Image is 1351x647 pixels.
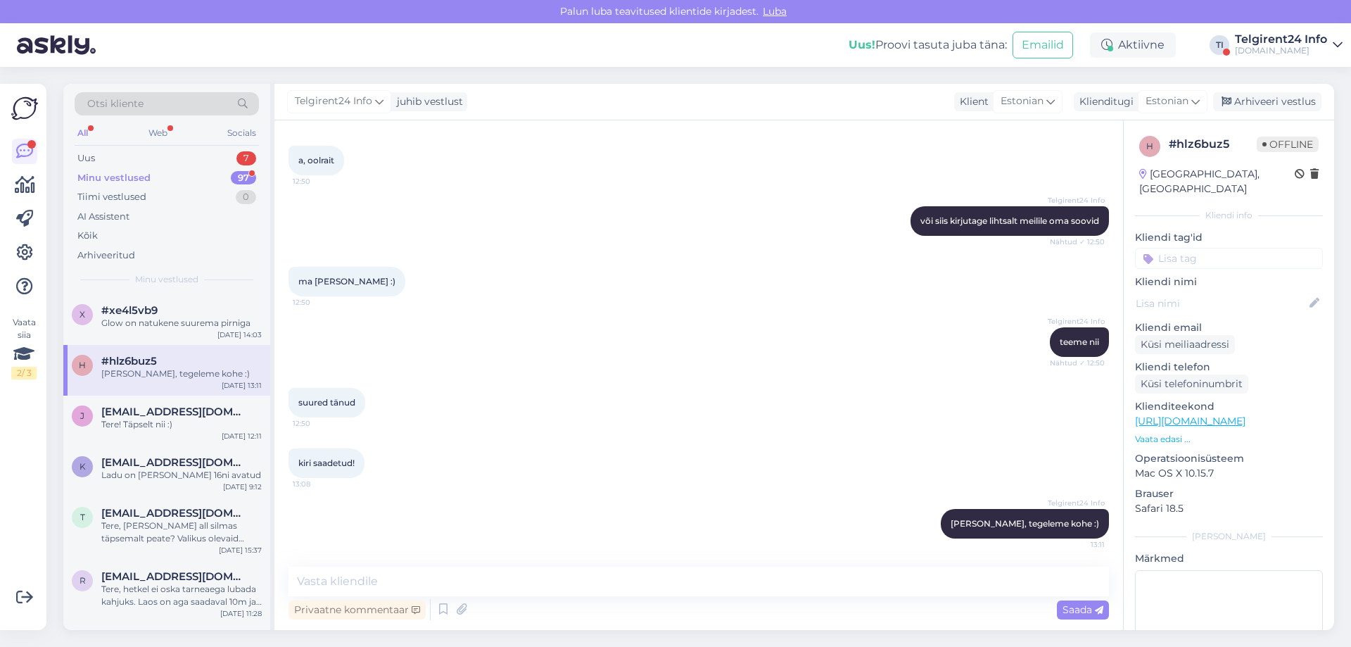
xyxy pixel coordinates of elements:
[1135,451,1323,466] p: Operatsioonisüsteem
[101,507,248,520] span: triinsohlu@gmail.com
[1052,539,1105,550] span: 13:11
[101,520,262,545] div: Tere, [PERSON_NAME] all silmas täpsemalt peate? Valikus olevaid valguskette näete siit: [URL][DOM...
[849,37,1007,54] div: Proovi tasuta juba täna:
[1235,34,1327,45] div: Telgirent24 Info
[217,329,262,340] div: [DATE] 14:03
[101,317,262,329] div: Glow on natukene suurema pirniga
[224,124,259,142] div: Socials
[293,176,345,187] span: 12:50
[298,155,334,165] span: a, oolrait
[77,190,146,204] div: Tiimi vestlused
[951,518,1099,529] span: [PERSON_NAME], tegeleme kohe :)
[298,458,355,468] span: kiri saadetud!
[293,297,345,308] span: 12:50
[101,456,248,469] span: kaups007@gmail.com
[80,461,86,472] span: k
[288,601,426,620] div: Privaatne kommentaar
[223,482,262,492] div: [DATE] 9:12
[1090,32,1176,58] div: Aktiivne
[101,418,262,431] div: Tere! Täpselt nii :)
[80,309,85,320] span: x
[80,512,85,522] span: t
[298,276,395,287] span: ma [PERSON_NAME] :)
[1013,32,1073,58] button: Emailid
[1235,45,1327,56] div: [DOMAIN_NAME]
[293,479,345,489] span: 13:08
[77,249,135,263] div: Arhiveeritud
[298,397,355,408] span: suured tänud
[146,124,170,142] div: Web
[1135,209,1323,222] div: Kliendi info
[1146,141,1153,151] span: h
[11,316,37,379] div: Vaata siia
[11,95,38,122] img: Askly Logo
[220,608,262,619] div: [DATE] 11:28
[1074,94,1134,109] div: Klienditugi
[75,124,91,142] div: All
[231,171,256,185] div: 97
[80,410,84,421] span: j
[954,94,989,109] div: Klient
[101,368,262,380] div: [PERSON_NAME], tegeleme kohe :)
[77,151,95,165] div: Uus
[1135,415,1245,427] a: [URL][DOMAIN_NAME]
[219,545,262,555] div: [DATE] 15:37
[1210,35,1229,55] div: TI
[1135,230,1323,245] p: Kliendi tag'id
[79,360,86,370] span: h
[101,406,248,418] span: jessekas@gmail.com
[1001,94,1044,109] span: Estonian
[1135,551,1323,566] p: Märkmed
[80,575,86,586] span: r
[391,94,463,109] div: juhib vestlust
[1135,360,1323,375] p: Kliendi telefon
[1135,501,1323,516] p: Safari 18.5
[1135,320,1323,335] p: Kliendi email
[1213,92,1321,111] div: Arhiveeri vestlus
[77,210,129,224] div: AI Assistent
[77,229,98,243] div: Kõik
[101,355,157,368] span: #hlz6buz5
[1146,94,1188,109] span: Estonian
[222,380,262,391] div: [DATE] 13:11
[1235,34,1343,56] a: Telgirent24 Info[DOMAIN_NAME]
[849,38,875,51] b: Uus!
[759,5,791,18] span: Luba
[1135,375,1248,394] div: Küsi telefoninumbrit
[1048,195,1105,206] span: Telgirent24 Info
[293,418,345,429] span: 12:50
[1063,603,1103,616] span: Saada
[1050,237,1105,247] span: Nähtud ✓ 12:50
[1135,399,1323,414] p: Klienditeekond
[1139,167,1295,196] div: [GEOGRAPHIC_DATA], [GEOGRAPHIC_DATA]
[1135,466,1323,481] p: Mac OS X 10.15.7
[1135,486,1323,501] p: Brauser
[222,431,262,441] div: [DATE] 12:11
[1048,498,1105,508] span: Telgirent24 Info
[101,583,262,608] div: Tere, hetkel ei oska tarneaega lubada kahjuks. Laos on aga saadaval 10m ja 20m ketid mida saab om...
[1257,137,1319,152] span: Offline
[101,570,248,583] span: reeno@vintiik.ee
[1135,248,1323,269] input: Lisa tag
[101,304,158,317] span: #xe4l5vb9
[1135,530,1323,543] div: [PERSON_NAME]
[1060,337,1099,347] span: teeme nii
[135,273,198,286] span: Minu vestlused
[77,171,151,185] div: Minu vestlused
[1135,275,1323,289] p: Kliendi nimi
[1135,335,1235,354] div: Küsi meiliaadressi
[101,469,262,482] div: Ladu on [PERSON_NAME] 16ni avatud
[236,190,256,204] div: 0
[11,367,37,379] div: 2 / 3
[1136,296,1307,311] input: Lisa nimi
[1048,316,1105,327] span: Telgirent24 Info
[1169,136,1257,153] div: # hlz6buz5
[1135,433,1323,446] p: Vaata edasi ...
[920,215,1099,226] span: või siis kirjutage lihtsalt meilile oma soovid
[236,151,256,165] div: 7
[87,96,144,111] span: Otsi kliente
[1050,358,1105,368] span: Nähtud ✓ 12:50
[295,94,372,109] span: Telgirent24 Info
